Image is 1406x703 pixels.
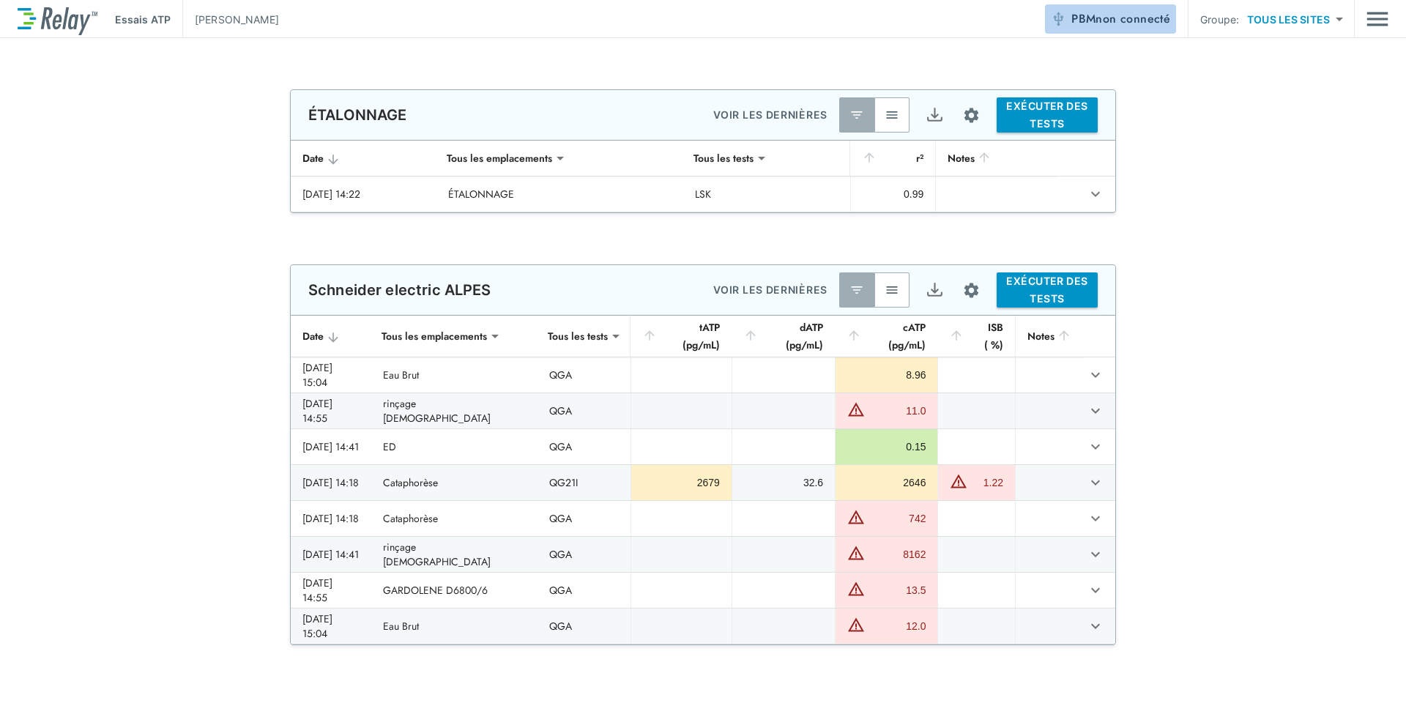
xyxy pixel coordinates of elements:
[659,319,719,354] font: tATP (pg/mL)
[302,547,360,562] div: [DATE] 14:41
[868,547,926,562] div: 8162
[868,619,926,633] div: 12.0
[436,176,683,212] td: ÉTALONNAGE
[371,537,538,572] td: rinçage [DEMOGRAPHIC_DATA]
[847,475,926,490] div: 2646
[962,281,981,300] img: Icône des paramètres
[885,108,899,122] img: Voir tout
[308,281,491,299] p: Schneider electric ALPES
[302,576,360,605] div: [DATE] 14:55
[1366,5,1388,33] img: Icône de tiroir
[371,573,538,608] td: GARDOLENE D6800/6
[291,316,1115,644] table: Tableau autocollant
[1083,506,1108,531] button: Développer la ligne
[926,106,944,124] img: Icône d’exportation
[1083,362,1108,387] button: Développer la ligne
[1200,12,1239,27] p: Groupe:
[971,475,1003,490] div: 1.22
[868,583,926,598] div: 13.5
[847,439,926,454] div: 0.15
[538,429,631,464] td: QGA
[948,149,975,167] font: Notes
[950,472,967,490] img: Avertissement
[868,511,926,526] div: 742
[1027,327,1054,345] font: Notes
[1083,614,1108,639] button: Développer la ligne
[302,611,360,641] div: [DATE] 15:04
[1051,12,1065,26] img: Icône hors ligne
[863,319,926,354] font: cATP (pg/mL)
[538,537,631,572] td: QGA
[849,108,864,122] img: Dernier
[195,12,279,27] p: [PERSON_NAME]
[302,439,360,454] div: [DATE] 14:41
[849,283,864,297] img: Dernier
[371,321,497,351] div: Tous les emplacements
[885,283,899,297] img: Voir tout
[1083,542,1108,567] button: Développer la ligne
[302,329,324,343] font: Date
[1083,470,1108,495] button: Développer la ligne
[952,96,991,135] button: Configuration du site
[538,573,631,608] td: QGA
[1045,4,1176,34] button: PBMnon connecté
[302,396,360,425] div: [DATE] 14:55
[115,12,171,27] p: Essais ATP
[952,271,991,310] button: Configuration du site
[371,501,538,536] td: Cataphorèse
[302,475,360,490] div: [DATE] 14:18
[18,4,97,35] img: LuminUltra Relay
[868,403,926,418] div: 11.0
[302,360,360,390] div: [DATE] 15:04
[847,544,865,562] img: Avertissement
[302,151,324,165] font: Date
[302,187,425,201] div: [DATE] 14:22
[917,272,952,308] button: Exportation
[847,368,926,382] div: 8.96
[997,272,1098,308] button: EXÉCUTER DES TESTS
[917,97,952,133] button: Exportation
[713,106,827,124] p: VOIR LES DERNIÈRES
[847,401,865,418] img: Warning
[962,106,981,124] img: Icône des paramètres
[916,149,923,167] font: r²
[308,106,407,124] p: ÉTALONNAGE
[436,144,562,173] div: Tous les emplacements
[1083,182,1108,207] button: Développer la ligne
[371,357,538,393] td: Eau Brut
[1083,434,1108,459] button: Développer la ligne
[847,616,865,633] img: Avertissement
[538,465,631,500] td: QG21I
[538,609,631,644] td: QGA
[371,429,538,464] td: ED
[1366,5,1388,33] button: Menu principal
[1096,10,1170,27] span: non connecté
[538,501,631,536] td: QGA
[744,475,823,490] div: 32.6
[713,281,827,299] p: VOIR LES DERNIÈRES
[926,281,944,300] img: Icône d’exportation
[538,357,631,393] td: QGA
[863,187,924,201] div: 0.99
[760,319,823,354] font: dATP (pg/mL)
[538,321,618,351] div: Tous les tests
[643,475,719,490] div: 2679
[966,319,1003,354] font: ISB ( %)
[371,465,538,500] td: Cataphorèse
[683,176,850,212] td: LSK
[683,144,764,173] div: Tous les tests
[847,508,865,526] img: Avertissement
[1083,578,1108,603] button: Développer la ligne
[1083,398,1108,423] button: Développer la ligne
[302,511,360,526] div: [DATE] 14:18
[997,97,1098,133] button: EXÉCUTER DES TESTS
[1071,9,1170,29] span: PBM
[847,580,865,598] img: Warning
[538,393,631,428] td: QGA
[371,393,538,428] td: rinçage [DEMOGRAPHIC_DATA]
[291,141,1115,212] table: Tableau autocollant
[371,609,538,644] td: Eau Brut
